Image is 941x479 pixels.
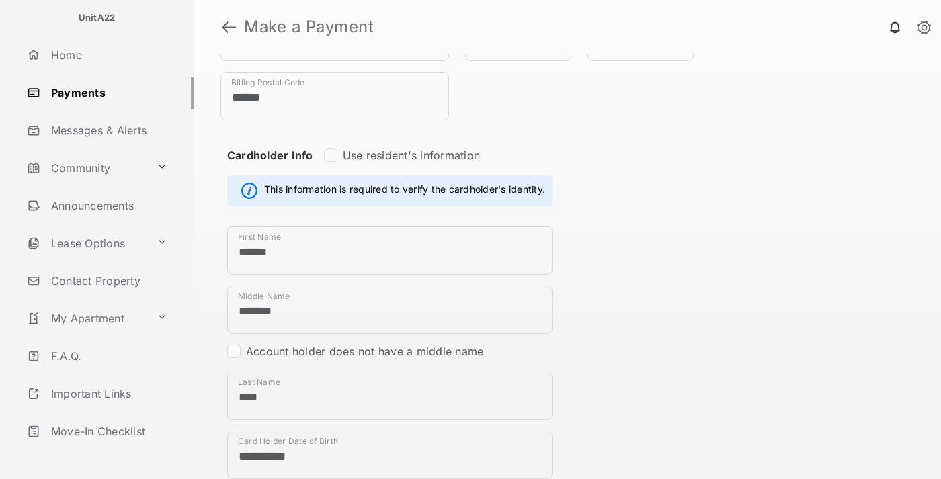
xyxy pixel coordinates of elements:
[22,265,194,297] a: Contact Property
[22,340,194,372] a: F.A.Q.
[22,378,173,410] a: Important Links
[22,152,151,184] a: Community
[22,77,194,109] a: Payments
[227,148,313,186] strong: Cardholder Info
[22,302,151,335] a: My Apartment
[246,345,483,358] label: Account holder does not have a middle name
[22,227,151,259] a: Lease Options
[22,415,194,447] a: Move-In Checklist
[79,11,116,25] p: UnitA22
[343,148,480,162] label: Use resident's information
[244,19,374,35] strong: Make a Payment
[22,39,194,71] a: Home
[22,114,194,146] a: Messages & Alerts
[22,189,194,222] a: Announcements
[264,183,545,199] span: This information is required to verify the cardholder's identity.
